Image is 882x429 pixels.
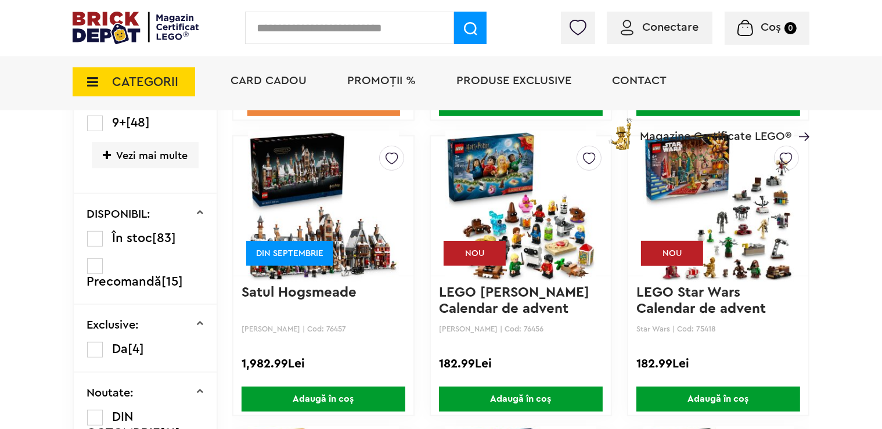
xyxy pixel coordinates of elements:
[246,241,333,266] div: DIN SEPTEMBRIE
[636,286,770,332] a: LEGO Star Wars Calendar de advent 2025
[113,232,153,244] span: În stoc
[92,142,199,168] span: Vezi mai multe
[456,75,571,86] a: Produse exclusive
[445,125,596,287] img: LEGO Harry Potter Calendar de advent 2025
[636,387,800,412] span: Adaugă în coș
[791,116,809,127] a: Magazine Certificate LEGO®
[231,75,307,86] a: Card Cadou
[439,356,603,372] div: 182.99Lei
[761,21,781,33] span: Coș
[233,387,413,412] a: Adaugă în coș
[621,21,699,33] a: Conectare
[439,286,593,332] a: LEGO [PERSON_NAME] Calendar de advent 2025
[444,241,506,266] div: NOU
[641,241,703,266] div: NOU
[113,343,128,355] span: Da
[153,232,177,244] span: [83]
[128,343,145,355] span: [4]
[347,75,416,86] a: PROMOȚII %
[248,125,399,287] img: Satul Hogsmeade
[87,387,134,399] p: Noutate:
[642,21,699,33] span: Conectare
[612,75,667,86] a: Contact
[643,125,794,287] img: LEGO Star Wars Calendar de advent 2025
[162,275,183,288] span: [15]
[628,387,808,412] a: Adaugă în coș
[640,116,791,142] span: Magazine Certificate LEGO®
[242,325,405,333] p: [PERSON_NAME] | Cod: 76457
[242,387,405,412] span: Adaugă în coș
[636,325,800,333] p: Star Wars | Cod: 75418
[636,356,800,372] div: 182.99Lei
[87,208,151,220] p: DISPONIBIL:
[87,275,162,288] span: Precomandă
[784,22,797,34] small: 0
[439,387,603,412] span: Adaugă în coș
[431,387,611,412] a: Adaugă în coș
[439,325,603,333] p: [PERSON_NAME] | Cod: 76456
[242,356,405,372] div: 1,982.99Lei
[112,75,178,88] span: CATEGORII
[242,286,357,300] a: Satul Hogsmeade
[87,319,139,331] p: Exclusive:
